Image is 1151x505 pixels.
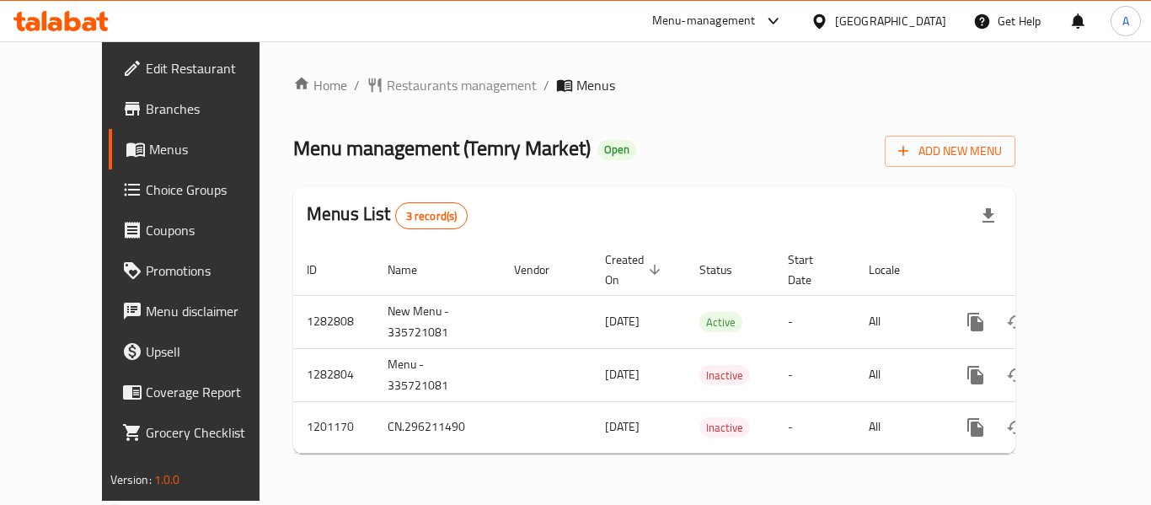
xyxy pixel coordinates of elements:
table: enhanced table [293,244,1131,454]
div: Open [597,140,636,160]
td: All [855,348,942,401]
a: Grocery Checklist [109,412,294,453]
a: Choice Groups [109,169,294,210]
span: [DATE] [605,416,640,438]
span: Upsell [146,341,281,362]
a: Coupons [109,210,294,250]
button: more [956,407,996,448]
span: Choice Groups [146,180,281,200]
td: All [855,401,942,453]
button: Add New Menu [885,136,1015,167]
span: 3 record(s) [396,208,468,224]
span: [DATE] [605,363,640,385]
button: more [956,355,996,395]
span: Vendor [514,260,571,280]
span: Restaurants management [387,75,537,95]
span: Inactive [699,366,750,385]
a: Upsell [109,331,294,372]
span: Grocery Checklist [146,422,281,443]
a: Home [293,75,347,95]
span: Menu management ( Temry Market ) [293,129,591,167]
span: Coupons [146,220,281,240]
div: Inactive [699,417,750,438]
td: Menu - 335721081 [374,348,501,401]
div: Menu-management [652,11,756,31]
td: - [774,295,855,348]
span: Start Date [788,250,835,290]
a: Coverage Report [109,372,294,412]
h2: Menus List [307,201,468,229]
td: 1282808 [293,295,374,348]
span: Inactive [699,418,750,438]
div: [GEOGRAPHIC_DATA] [835,12,946,30]
button: Change Status [996,355,1036,395]
button: Change Status [996,302,1036,342]
span: [DATE] [605,310,640,332]
th: Actions [942,244,1131,296]
span: Version: [110,469,152,491]
span: Active [699,313,742,332]
span: Locale [869,260,922,280]
span: Created On [605,250,666,290]
td: - [774,348,855,401]
span: Branches [146,99,281,119]
td: 1282804 [293,348,374,401]
div: Active [699,312,742,332]
a: Restaurants management [367,75,537,95]
li: / [543,75,549,95]
button: Change Status [996,407,1036,448]
span: Menus [149,139,281,159]
td: 1201170 [293,401,374,453]
span: Edit Restaurant [146,58,281,78]
div: Inactive [699,365,750,385]
span: A [1122,12,1129,30]
a: Edit Restaurant [109,48,294,89]
td: - [774,401,855,453]
span: Menu disclaimer [146,301,281,321]
span: Add New Menu [898,141,1002,162]
div: Total records count [395,202,468,229]
td: CN.296211490 [374,401,501,453]
nav: breadcrumb [293,75,1015,95]
td: All [855,295,942,348]
a: Branches [109,89,294,129]
div: Export file [968,196,1009,236]
span: Coverage Report [146,382,281,402]
td: New Menu - 335721081 [374,295,501,348]
span: 1.0.0 [154,469,180,491]
a: Promotions [109,250,294,291]
span: Open [597,142,636,157]
a: Menu disclaimer [109,291,294,331]
span: ID [307,260,339,280]
button: more [956,302,996,342]
a: Menus [109,129,294,169]
span: Status [699,260,754,280]
span: Promotions [146,261,281,281]
span: Name [388,260,439,280]
li: / [354,75,360,95]
span: Menus [576,75,615,95]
